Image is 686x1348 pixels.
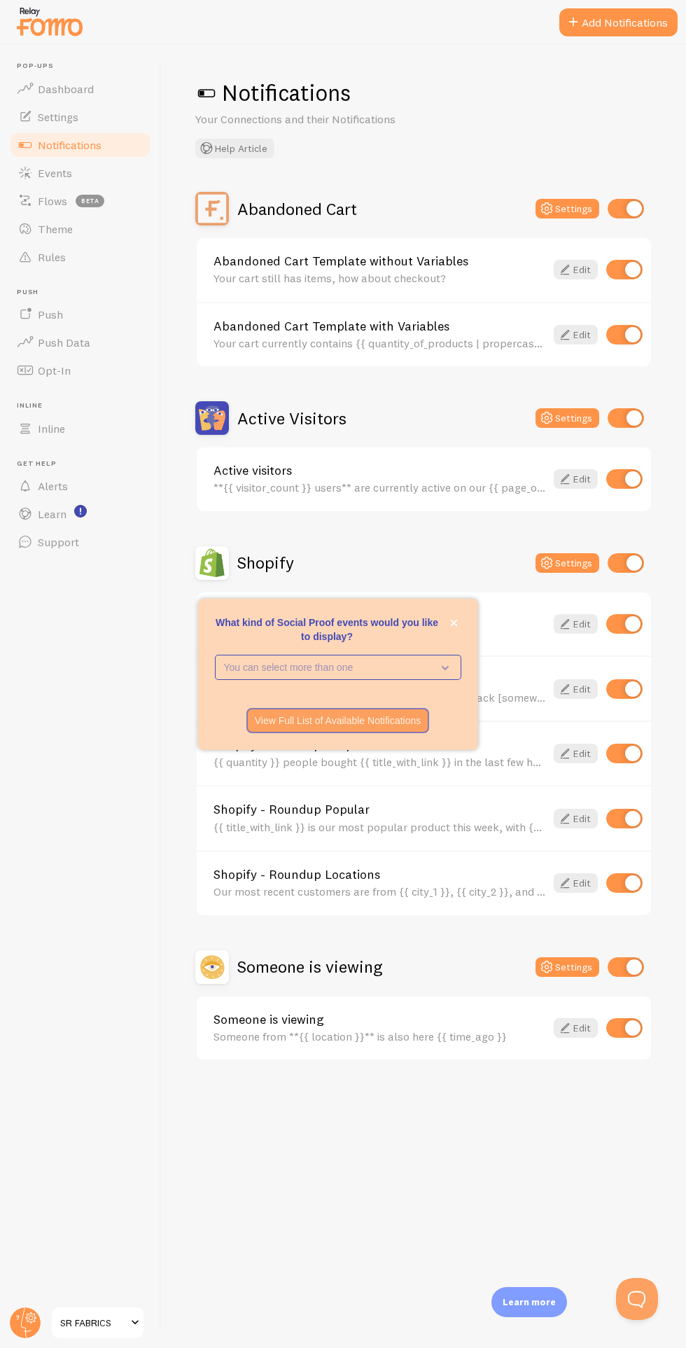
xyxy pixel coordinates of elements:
a: Active visitors [213,464,545,477]
p: Your Connections and their Notifications [195,111,531,127]
a: Edit [554,614,598,634]
svg: <p>Watch New Feature Tutorials!</p> [74,505,87,517]
a: Shopify - Roundup Locations [213,868,545,881]
p: You can select more than one [224,660,433,674]
button: Help Article [195,139,274,158]
a: SR FABRICS [50,1306,145,1340]
a: Edit [554,260,598,279]
span: Inline [17,401,153,410]
span: Theme [38,222,73,236]
p: What kind of Social Proof events would you like to display? [215,616,461,644]
a: Notifications [8,131,153,159]
a: Edit [554,325,598,345]
a: Edit [554,469,598,489]
a: Settings [8,103,153,131]
button: You can select more than one [215,655,461,680]
a: Shopify - Roundup Popular [213,803,545,816]
img: Someone is viewing [195,950,229,984]
img: Active Visitors [195,401,229,435]
span: Push [38,307,63,321]
div: Learn more [491,1287,567,1317]
button: Settings [535,553,599,573]
span: Alerts [38,479,68,493]
p: View Full List of Available Notifications [255,714,421,728]
a: Support [8,528,153,556]
div: **{{ visitor_count }} users** are currently active on our {{ page_or_website }} {{ time_period }} [213,481,545,494]
a: Abandoned Cart Template with Variables [213,320,545,333]
span: Rules [38,250,66,264]
div: {{ title_with_link }} is our most popular product this week, with {{ quantity }} purchases [213,821,545,833]
h2: Abandoned Cart [237,198,357,220]
span: Push Data [38,335,90,349]
span: Push [17,288,153,297]
span: SR FABRICS [60,1314,127,1331]
h2: Active Visitors [237,408,346,429]
span: Dashboard [38,82,94,96]
a: Inline [8,415,153,443]
div: Your cart still has items, how about checkout? [213,272,545,284]
a: Rules [8,243,153,271]
button: close, [447,616,461,630]
a: Edit [554,744,598,763]
h1: Notifications [195,78,652,107]
p: Learn more [503,1295,556,1309]
div: Your cart currently contains {{ quantity_of_products | propercase | fallback [0] | bold }} item(s... [213,337,545,349]
span: Flows [38,194,67,208]
a: Someone is viewing [213,1013,545,1026]
span: Settings [38,110,78,124]
img: Abandoned Cart [195,192,229,225]
div: Our most recent customers are from {{ city_1 }}, {{ city_2 }}, and {{ city_3 }} [213,885,545,898]
a: Flows beta [8,187,153,215]
a: Theme [8,215,153,243]
span: Support [38,535,79,549]
button: Settings [535,199,599,218]
h2: Someone is viewing [237,956,382,978]
a: Edit [554,1018,598,1038]
img: fomo-relay-logo-orange.svg [15,4,85,39]
span: Get Help [17,459,153,468]
a: Dashboard [8,75,153,103]
a: Opt-In [8,356,153,384]
span: Learn [38,507,66,521]
a: Push [8,300,153,328]
a: Edit [554,873,598,893]
a: Shopify - Roundup People [213,739,545,751]
a: Abandoned Cart Template without Variables [213,255,545,267]
span: Notifications [38,138,101,152]
span: Pop-ups [17,62,153,71]
button: Settings [535,408,599,428]
h2: Shopify [237,552,294,574]
iframe: Help Scout Beacon - Open [616,1278,658,1320]
div: Someone from **{{ location }}** is also here {{ time_ago }} [213,1030,545,1043]
a: Push Data [8,328,153,356]
div: What kind of Social Proof events would you like to display? [198,599,478,750]
span: Events [38,166,72,180]
span: Opt-In [38,363,71,377]
a: Edit [554,679,598,699]
img: Shopify [195,546,229,580]
button: Settings [535,957,599,977]
div: {{ quantity }} people bought {{ title_with_link }} in the last few hours [213,756,545,768]
a: Edit [554,809,598,828]
a: Learn [8,500,153,528]
span: beta [76,195,104,207]
span: Inline [38,422,65,436]
button: View Full List of Available Notifications [246,708,430,733]
a: Alerts [8,472,153,500]
a: Events [8,159,153,187]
